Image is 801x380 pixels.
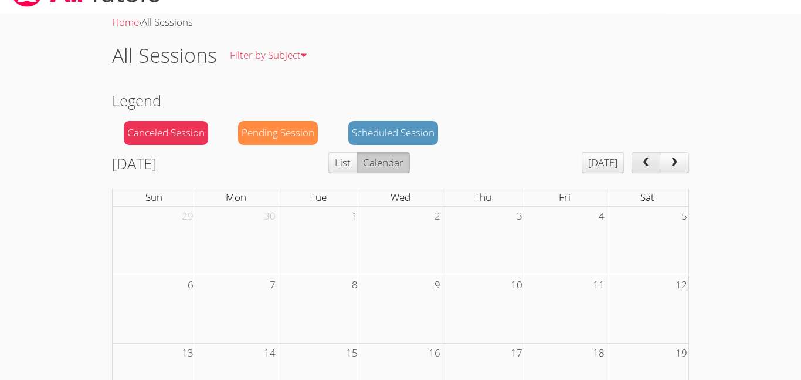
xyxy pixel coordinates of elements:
span: 5 [680,207,688,226]
span: 30 [263,207,277,226]
span: 15 [345,344,359,363]
span: Tue [310,190,327,204]
button: next [660,152,689,173]
span: 17 [510,344,524,363]
button: prev [632,152,661,173]
button: [DATE] [582,152,624,173]
button: List [328,152,357,173]
a: Home [112,15,139,29]
span: Wed [391,190,410,204]
div: Scheduled Session [348,121,438,145]
h2: [DATE] [112,152,157,174]
h1: All Sessions [112,41,217,70]
span: 11 [592,275,606,295]
span: 2 [433,207,442,226]
span: 19 [674,344,688,363]
span: 3 [515,207,524,226]
span: 12 [674,275,688,295]
span: Thu [474,190,491,204]
span: 14 [263,344,277,363]
span: Sat [640,190,654,204]
span: 7 [269,275,277,295]
button: Calendar [357,152,410,173]
span: 29 [181,207,195,226]
div: Pending Session [238,121,318,145]
h2: Legend [112,89,689,112]
div: › [112,14,689,31]
span: All Sessions [141,15,193,29]
span: 8 [351,275,359,295]
span: 16 [427,344,442,363]
span: 13 [181,344,195,363]
span: Fri [559,190,571,204]
span: Mon [226,190,246,204]
span: 9 [433,275,442,295]
span: 10 [510,275,524,295]
span: 1 [351,207,359,226]
a: Filter by Subject [217,34,320,77]
span: 18 [592,344,606,363]
span: 4 [598,207,606,226]
span: 6 [186,275,195,295]
div: Canceled Session [124,121,208,145]
span: Sun [145,190,162,204]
